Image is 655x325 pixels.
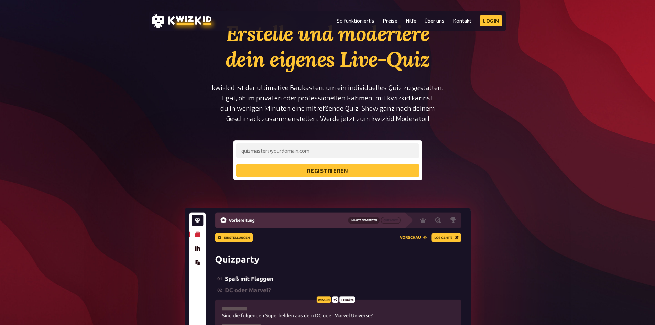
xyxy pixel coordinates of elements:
p: kwizkid ist der ultimative Baukasten, um ein individuelles Quiz zu gestalten. Egal, ob im private... [211,83,444,124]
a: Login [480,15,502,26]
a: Hilfe [406,18,416,24]
a: Preise [383,18,397,24]
input: quizmaster@yourdomain.com [236,143,419,158]
a: So funktioniert's [337,18,374,24]
a: Über uns [425,18,445,24]
a: Kontakt [453,18,471,24]
h1: Erstelle und moderiere dein eigenes Live-Quiz [211,21,444,72]
button: registrieren [236,164,419,177]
